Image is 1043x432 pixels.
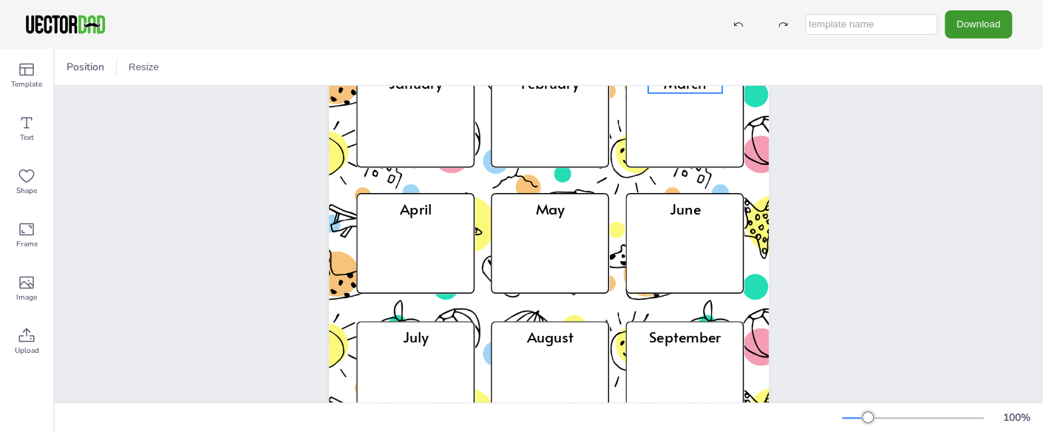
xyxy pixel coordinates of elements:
span: January [389,72,443,93]
span: April [400,198,432,219]
span: Upload [15,345,39,357]
span: July [403,326,429,347]
button: Resize [123,55,165,79]
span: Position [64,60,107,74]
span: Template [11,78,42,90]
input: template name [805,14,937,35]
span: Image [16,291,37,303]
span: Text [20,132,34,144]
span: March [663,72,706,93]
span: Shape [16,185,37,197]
span: February [521,72,580,93]
span: August [527,326,574,347]
span: Frame [16,238,38,250]
img: VectorDad-1.png [24,13,107,36]
span: May [535,198,565,219]
div: 100 % [999,411,1034,425]
span: June [669,198,700,219]
button: Download [945,10,1012,38]
span: September [649,326,721,347]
